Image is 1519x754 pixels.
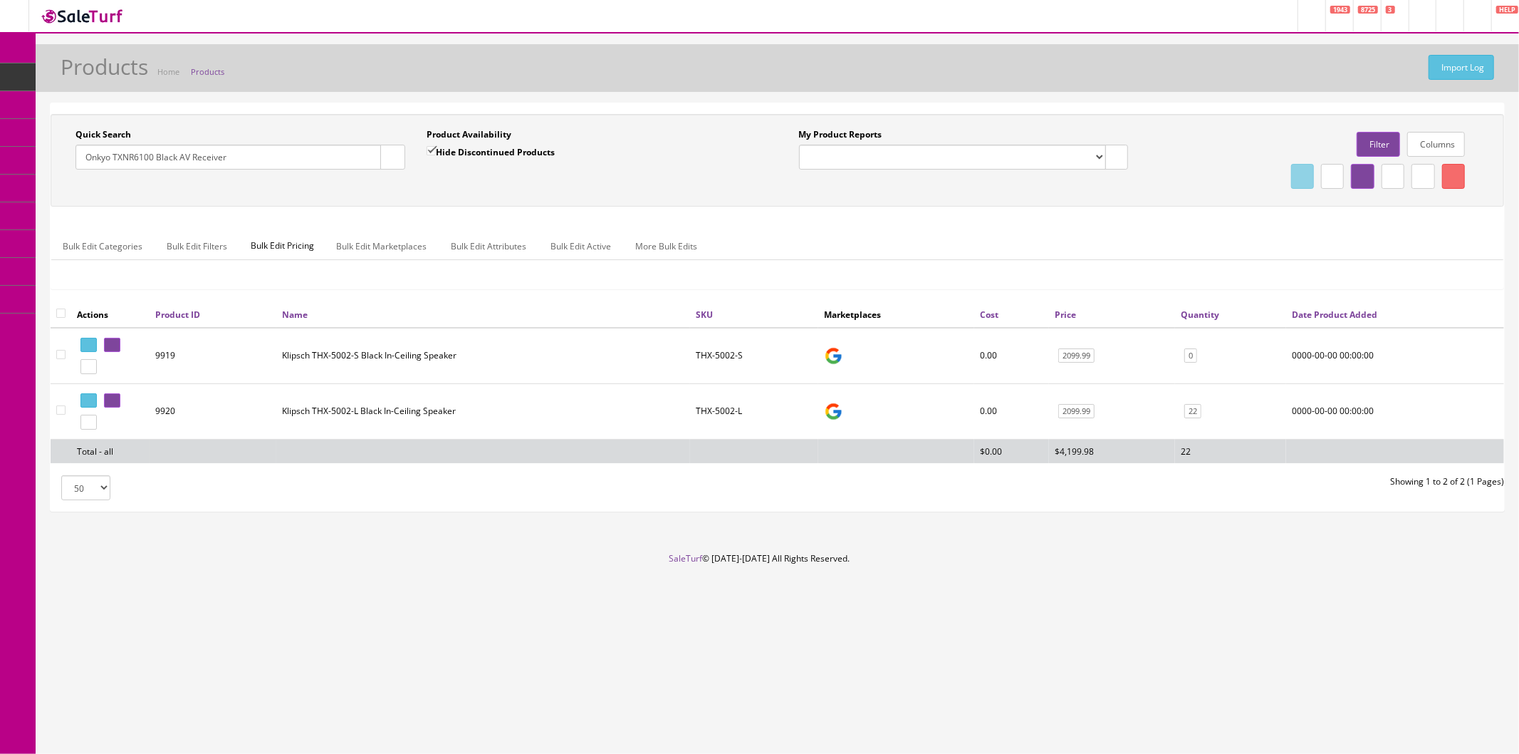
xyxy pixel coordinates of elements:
[974,439,1049,463] td: $0.00
[690,328,818,384] td: THX-5002-S
[155,232,239,260] a: Bulk Edit Filters
[1175,439,1286,463] td: 22
[624,232,709,260] a: More Bulk Edits
[696,309,713,321] a: SKU
[1358,6,1378,14] span: 8725
[75,145,381,170] input: Search
[191,66,224,77] a: Products
[669,552,703,564] a: SaleTurf
[778,475,1515,488] div: Showing 1 to 2 of 2 (1 Pages)
[1058,404,1095,419] a: 2099.99
[1357,132,1399,157] a: Filter
[1286,328,1504,384] td: 0000-00-00 00:00:00
[439,232,538,260] a: Bulk Edit Attributes
[240,232,325,259] span: Bulk Edit Pricing
[818,301,974,327] th: Marketplaces
[276,328,690,384] td: Klipsch THX-5002-S Black In-Ceiling Speaker
[150,383,276,439] td: 9920
[1429,55,1494,80] a: Import Log
[1181,309,1219,321] a: Quantity
[1407,132,1465,157] a: Columns
[276,383,690,439] td: Klipsch THX-5002-L Black In-Ceiling Speaker
[427,128,511,141] label: Product Availability
[824,346,843,366] img: google_shopping
[155,309,200,321] a: Product ID
[75,128,131,141] label: Quick Search
[51,232,154,260] a: Bulk Edit Categories
[40,6,125,26] img: SaleTurf
[1286,383,1504,439] td: 0000-00-00 00:00:00
[1496,6,1518,14] span: HELP
[799,128,882,141] label: My Product Reports
[71,301,150,327] th: Actions
[974,383,1049,439] td: 0.00
[325,232,438,260] a: Bulk Edit Marketplaces
[150,328,276,384] td: 9919
[1058,348,1095,363] a: 2099.99
[1292,309,1377,321] a: Date Product Added
[1330,6,1350,14] span: 1943
[690,383,818,439] td: THX-5002-L
[282,309,308,321] a: Name
[824,402,843,421] img: google_shopping
[427,145,555,159] label: Hide Discontinued Products
[61,55,148,78] h1: Products
[980,309,998,321] a: Cost
[1184,348,1197,363] a: 0
[157,66,179,77] a: Home
[1386,6,1395,14] span: 3
[1049,439,1175,463] td: $4,199.98
[71,439,150,463] td: Total - all
[427,146,436,155] input: Hide Discontinued Products
[974,328,1049,384] td: 0.00
[539,232,622,260] a: Bulk Edit Active
[1055,309,1076,321] a: Price
[1184,404,1201,419] a: 22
